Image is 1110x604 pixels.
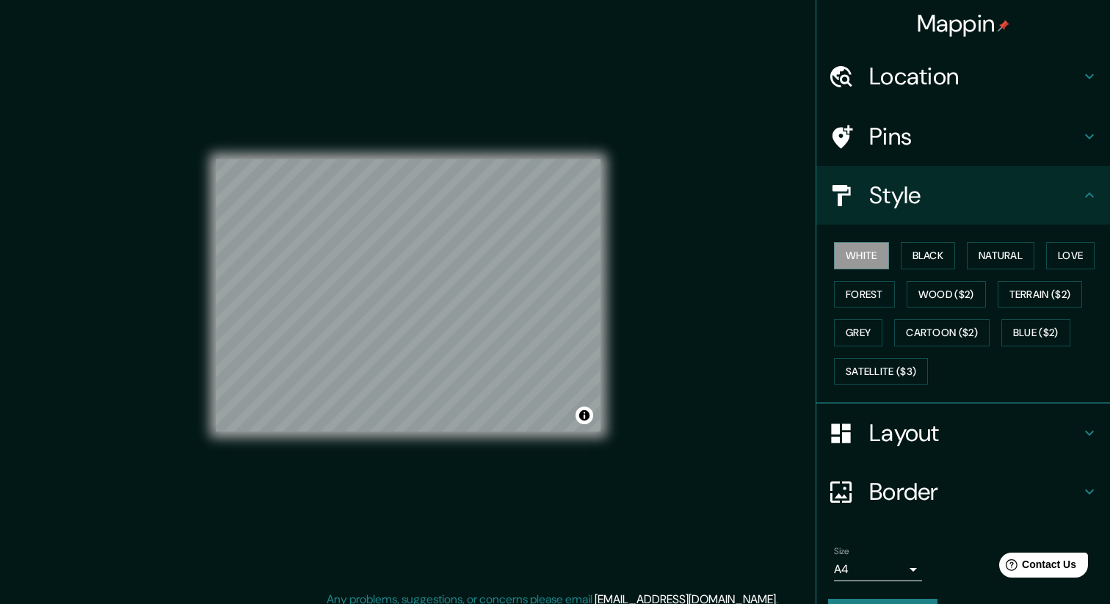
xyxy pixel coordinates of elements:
[894,319,990,346] button: Cartoon ($2)
[1046,242,1095,269] button: Love
[901,242,956,269] button: Black
[998,20,1009,32] img: pin-icon.png
[816,462,1110,521] div: Border
[979,547,1094,588] iframe: Help widget launcher
[869,122,1081,151] h4: Pins
[834,558,922,581] div: A4
[869,181,1081,210] h4: Style
[816,107,1110,166] div: Pins
[869,477,1081,506] h4: Border
[869,418,1081,448] h4: Layout
[834,319,882,346] button: Grey
[917,9,1010,38] h4: Mappin
[834,545,849,558] label: Size
[576,407,593,424] button: Toggle attribution
[967,242,1034,269] button: Natural
[869,62,1081,91] h4: Location
[816,47,1110,106] div: Location
[907,281,986,308] button: Wood ($2)
[816,166,1110,225] div: Style
[998,281,1083,308] button: Terrain ($2)
[216,159,601,432] canvas: Map
[834,281,895,308] button: Forest
[1001,319,1070,346] button: Blue ($2)
[816,404,1110,462] div: Layout
[834,358,928,385] button: Satellite ($3)
[834,242,889,269] button: White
